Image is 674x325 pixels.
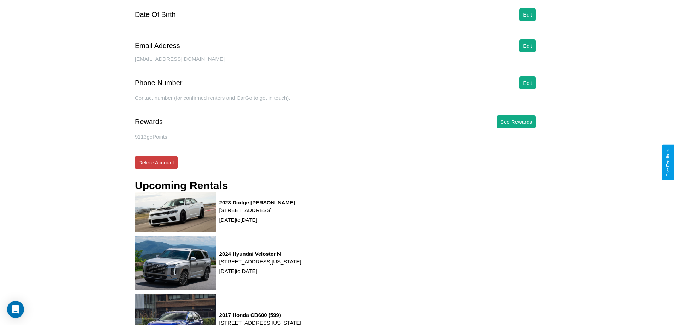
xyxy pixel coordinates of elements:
img: rental [135,236,216,291]
button: Edit [519,76,536,89]
div: Date Of Birth [135,11,176,19]
h3: 2024 Hyundai Veloster N [219,251,301,257]
p: [STREET_ADDRESS] [219,205,295,215]
div: Open Intercom Messenger [7,301,24,318]
button: Delete Account [135,156,178,169]
button: Edit [519,39,536,52]
img: rental [135,192,216,232]
button: See Rewards [497,115,536,128]
p: [STREET_ADDRESS][US_STATE] [219,257,301,266]
div: Contact number (for confirmed renters and CarGo to get in touch). [135,95,539,108]
div: Phone Number [135,79,183,87]
h3: 2017 Honda CB600 (599) [219,312,301,318]
h3: Upcoming Rentals [135,180,228,192]
div: Give Feedback [666,148,670,177]
div: Email Address [135,42,180,50]
h3: 2023 Dodge [PERSON_NAME] [219,199,295,205]
p: [DATE] to [DATE] [219,215,295,225]
button: Edit [519,8,536,21]
div: [EMAIL_ADDRESS][DOMAIN_NAME] [135,56,539,69]
p: [DATE] to [DATE] [219,266,301,276]
p: 9113 goPoints [135,132,539,141]
div: Rewards [135,118,163,126]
